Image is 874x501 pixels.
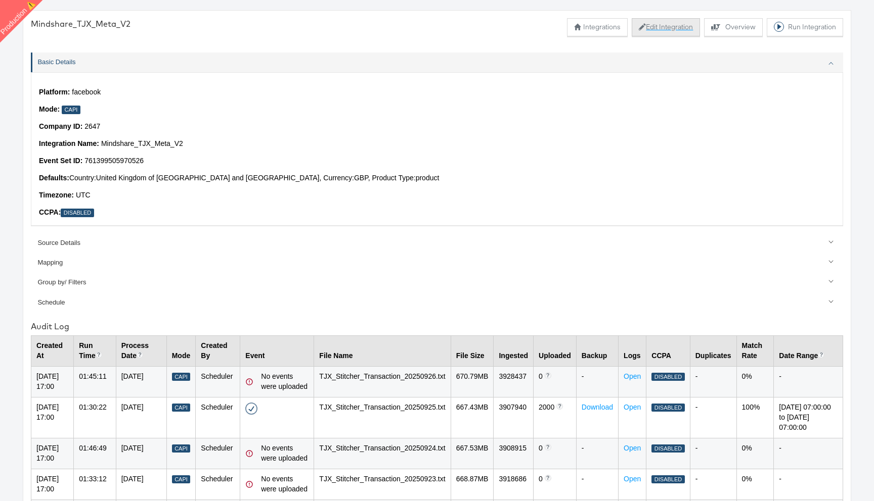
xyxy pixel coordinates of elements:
td: 0% [736,438,774,469]
th: File Size [451,335,494,366]
div: Capi [172,404,191,412]
a: Download [582,403,613,411]
a: Open [624,475,641,483]
a: Schedule [31,292,843,312]
td: - [576,366,618,397]
td: [DATE] 17:00 [31,438,74,469]
td: Scheduler [196,469,240,499]
div: No events were uploaded [261,474,309,494]
strong: Timezone: [39,191,74,199]
div: Disabled [651,404,684,412]
th: Backup [576,335,618,366]
td: 0 [534,438,577,469]
a: Open [624,372,641,380]
th: Created By [196,335,240,366]
div: Basic Details [31,72,843,225]
td: - [690,397,736,438]
td: [DATE] 17:00 [31,397,74,438]
div: Mapping [37,258,838,268]
td: [DATE] [116,397,166,438]
strong: Platform: [39,88,70,96]
td: 667.53 MB [451,438,494,469]
th: Ingested [494,335,534,366]
div: Schedule [37,298,838,308]
td: 668.87 MB [451,469,494,499]
td: 667.43 MB [451,397,494,438]
strong: Integration Name: [39,139,99,147]
button: Edit Integration [632,18,700,36]
p: 761399505970526 [39,156,835,166]
th: File Name [314,335,451,366]
td: - [576,469,618,499]
p: Mindshare_TJX_Meta_V2 [39,139,835,149]
td: TJX_Stitcher_Transaction_20250924.txt [314,438,451,469]
strong: Company ID: [39,122,82,130]
div: Disabled [651,444,684,453]
p: UTC [39,190,835,201]
td: 0% [736,469,774,499]
th: Event [240,335,314,366]
td: 01:33:12 [74,469,116,499]
td: 01:45:11 [74,366,116,397]
td: [DATE] [116,366,166,397]
td: 01:46:49 [74,438,116,469]
strong: Defaults: [39,174,69,182]
strong: Mode: [39,105,60,113]
div: Disabled [61,209,94,217]
td: TJX_Stitcher_Transaction_20250923.txt [314,469,451,499]
td: 670.79 MB [451,366,494,397]
td: [DATE] [116,469,166,499]
div: Source Details [37,238,838,248]
button: Overview [704,18,763,36]
button: Integrations [567,18,628,36]
th: Logs [619,335,646,366]
div: Capi [172,475,191,484]
td: TJX_Stitcher_Transaction_20250925.txt [314,397,451,438]
td: - [690,366,736,397]
td: - [774,438,843,469]
strong: CCPA: [39,208,61,216]
div: Group by/ Filters [37,278,838,287]
td: 0 [534,366,577,397]
td: 3907940 [494,397,534,438]
td: [DATE] [116,438,166,469]
td: 01:30:22 [74,397,116,438]
td: 0 [534,469,577,499]
div: Capi [62,106,80,114]
a: Open [624,403,641,411]
th: Process Date [116,335,166,366]
th: CCPA [646,335,690,366]
div: Disabled [651,475,684,484]
div: No events were uploaded [261,372,309,392]
td: - [774,469,843,499]
td: Scheduler [196,438,240,469]
a: Group by/ Filters [31,273,843,292]
div: No events were uploaded [261,443,309,464]
th: Uploaded [534,335,577,366]
div: Audit Log [31,321,843,332]
td: 3918686 [494,469,534,499]
a: Mapping [31,253,843,273]
td: - [576,438,618,469]
td: - [690,438,736,469]
td: 3928437 [494,366,534,397]
div: Capi [172,444,191,453]
td: - [774,366,843,397]
div: Mindshare_TJX_Meta_V2 [31,18,130,30]
th: Mode [166,335,196,366]
th: Duplicates [690,335,736,366]
td: TJX_Stitcher_Transaction_20250926.txt [314,366,451,397]
th: Match Rate [736,335,774,366]
th: Run Time [74,335,116,366]
p: 2647 [39,122,835,132]
p: Country: United Kingdom of [GEOGRAPHIC_DATA] and [GEOGRAPHIC_DATA] , Currency: GBP , Product Type... [39,173,835,183]
th: Date Range [774,335,843,366]
td: [DATE] 17:00 [31,469,74,499]
td: Scheduler [196,366,240,397]
td: [DATE] 17:00 [31,366,74,397]
td: 2000 [534,397,577,438]
p: facebook [39,87,835,97]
